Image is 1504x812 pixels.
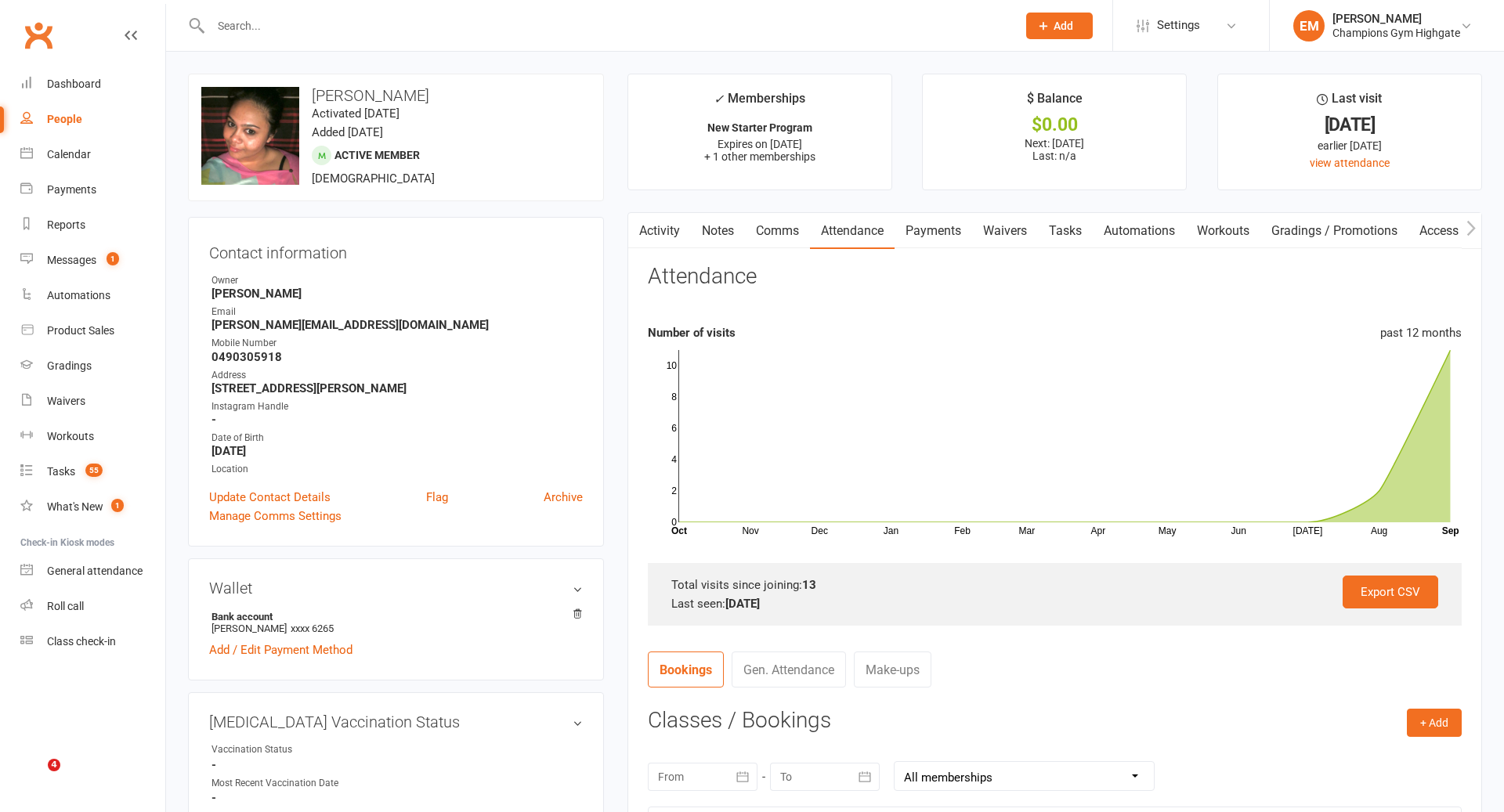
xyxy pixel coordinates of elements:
[1232,137,1467,154] div: earlier [DATE]
[1232,117,1467,133] div: [DATE]
[937,117,1172,133] div: $0.00
[47,254,96,266] div: Messages
[47,395,85,407] div: Waivers
[206,15,1006,37] input: Search...
[20,554,165,589] a: General attendance kiosk mode
[211,350,583,364] strong: 0490305918
[211,776,341,791] div: Most Recent Vaccination Date
[211,742,341,757] div: Vaccination Status
[20,67,165,102] a: Dashboard
[211,431,583,446] div: Date of Birth
[648,651,724,687] a: Bookings
[209,641,352,659] a: Add / Edit Payment Method
[211,287,583,301] strong: [PERSON_NAME]
[47,430,94,442] div: Workouts
[20,489,165,525] a: What's New1
[1026,13,1093,39] button: Add
[211,273,583,288] div: Owner
[20,278,165,313] a: Automations
[1260,213,1408,249] a: Gradings / Promotions
[111,499,124,512] span: 1
[20,313,165,348] a: Product Sales
[972,213,1038,249] a: Waivers
[47,183,96,196] div: Payments
[48,759,60,771] span: 4
[47,78,101,90] div: Dashboard
[1027,88,1083,117] div: $ Balance
[291,623,334,634] span: xxxx 6265
[671,576,1438,594] div: Total visits since joining:
[47,465,75,478] div: Tasks
[802,578,816,592] strong: 13
[1054,20,1073,32] span: Add
[211,318,583,332] strong: [PERSON_NAME][EMAIL_ADDRESS][DOMAIN_NAME]
[1343,576,1438,608] a: Export CSV
[312,171,435,186] span: [DEMOGRAPHIC_DATA]
[211,462,583,477] div: Location
[704,150,815,163] span: + 1 other memberships
[20,454,165,489] a: Tasks 55
[718,138,802,150] span: Expires on [DATE]
[648,326,736,340] strong: Number of visits
[85,464,103,477] span: 55
[334,149,420,161] span: Active member
[47,324,114,337] div: Product Sales
[1038,213,1093,249] a: Tasks
[1317,88,1382,117] div: Last visit
[1093,213,1186,249] a: Automations
[745,213,810,249] a: Comms
[211,399,583,414] div: Instagram Handle
[209,488,331,507] a: Update Contact Details
[20,419,165,454] a: Workouts
[47,289,110,301] div: Automations
[211,444,583,458] strong: [DATE]
[1310,157,1390,169] a: view attendance
[1293,10,1325,42] div: EM
[47,218,85,231] div: Reports
[209,507,342,525] a: Manage Comms Settings
[714,92,724,106] i: ✓
[47,113,82,125] div: People
[47,565,143,577] div: General attendance
[47,500,103,513] div: What's New
[20,589,165,624] a: Roll call
[211,305,583,319] div: Email
[714,88,805,117] div: Memberships
[895,213,972,249] a: Payments
[211,413,583,427] strong: -
[20,102,165,137] a: People
[544,488,583,507] a: Archive
[209,579,583,597] h3: Wallet
[810,213,895,249] a: Attendance
[107,252,119,265] span: 1
[209,608,583,637] li: [PERSON_NAME]
[648,709,1462,733] h3: Classes / Bookings
[937,137,1172,162] p: Next: [DATE] Last: n/a
[211,368,583,383] div: Address
[20,172,165,208] a: Payments
[732,651,846,687] a: Gen. Attendance
[628,213,691,249] a: Activity
[20,348,165,384] a: Gradings
[707,121,812,134] strong: New Starter Program
[426,488,448,507] a: Flag
[211,381,583,395] strong: [STREET_ADDRESS][PERSON_NAME]
[312,125,383,139] time: Added [DATE]
[725,597,760,611] strong: [DATE]
[1380,323,1462,342] div: past 12 months
[209,713,583,731] h3: [MEDICAL_DATA] Vaccination Status
[211,336,583,351] div: Mobile Number
[211,611,575,623] strong: Bank account
[648,265,757,289] h3: Attendance
[1186,213,1260,249] a: Workouts
[20,243,165,278] a: Messages 1
[20,384,165,419] a: Waivers
[312,106,399,121] time: Activated [DATE]
[47,359,92,372] div: Gradings
[20,208,165,243] a: Reports
[1332,12,1460,26] div: [PERSON_NAME]
[19,16,58,55] a: Clubworx
[20,624,165,659] a: Class kiosk mode
[1407,709,1462,737] button: + Add
[211,758,583,772] strong: -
